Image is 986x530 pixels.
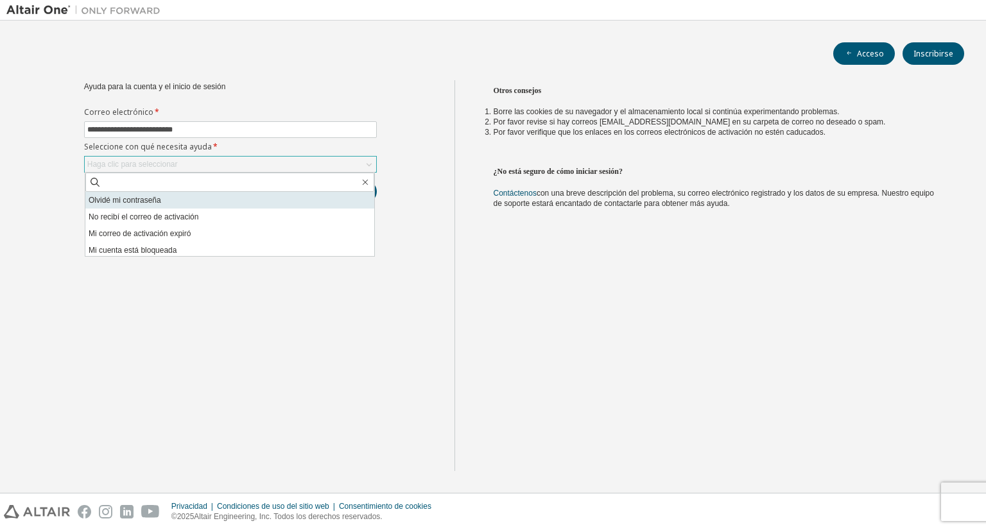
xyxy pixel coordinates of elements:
[120,505,134,518] img: linkedin.svg
[339,502,431,511] font: Consentimiento de cookies
[494,107,840,116] font: Borre las cookies de su navegador y el almacenamiento local si continúa experimentando problemas.
[84,141,212,152] font: Seleccione con qué necesita ayuda
[494,189,934,208] font: con una breve descripción del problema, su correo electrónico registrado y los datos de su empres...
[84,82,226,91] font: Ayuda para la cuenta y el inicio de sesión
[99,505,112,518] img: instagram.svg
[217,502,329,511] font: Condiciones de uso del sitio web
[141,505,160,518] img: youtube.svg
[494,189,537,198] a: Contáctenos
[833,42,895,65] button: Acceso
[494,117,886,126] font: Por favor revise si hay correos [EMAIL_ADDRESS][DOMAIN_NAME] en su carpeta de correo no deseado o...
[78,505,91,518] img: facebook.svg
[6,4,167,17] img: Altair Uno
[857,48,884,59] font: Acceso
[171,502,207,511] font: Privacidad
[171,512,177,521] font: ©
[494,128,826,137] font: Por favor verifique que los enlaces en los correos electrónicos de activación no estén caducados.
[903,42,964,65] button: Inscribirse
[4,505,70,518] img: altair_logo.svg
[85,157,376,172] div: Haga clic para seleccionar
[194,512,382,521] font: Altair Engineering, Inc. Todos los derechos reservados.
[87,160,178,169] font: Haga clic para seleccionar
[913,48,953,59] font: Inscribirse
[177,512,195,521] font: 2025
[89,196,161,205] font: Olvidé mi contraseña
[494,167,623,176] font: ¿No está seguro de cómo iniciar sesión?
[84,107,153,117] font: Correo electrónico
[494,86,542,95] font: Otros consejos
